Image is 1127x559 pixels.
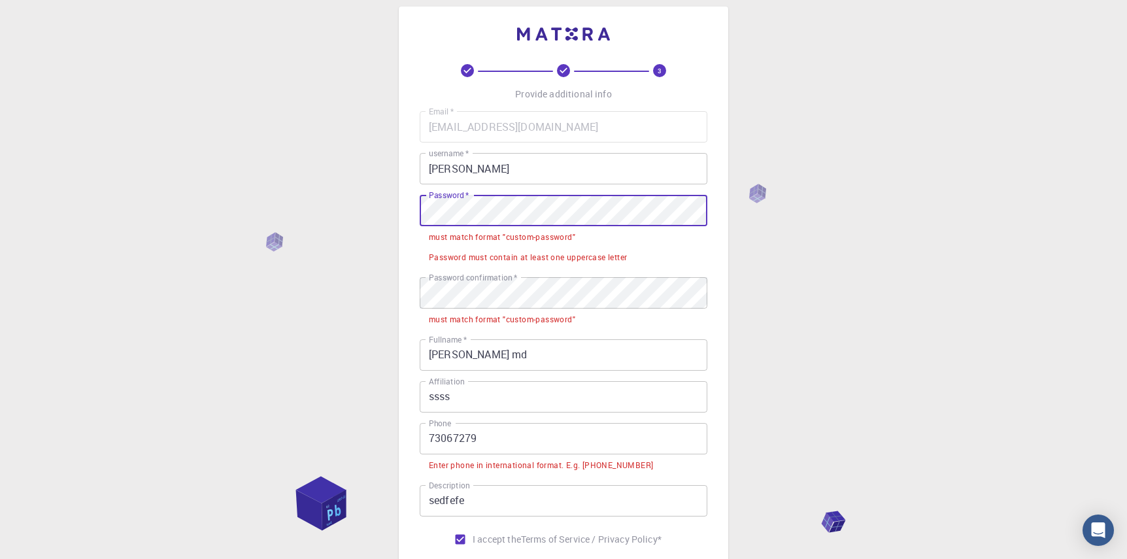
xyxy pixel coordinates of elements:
text: 3 [658,66,662,75]
label: Phone [429,418,451,429]
div: must match format "custom-password" [429,313,575,326]
div: Enter phone in international format. E.g. [PHONE_NUMBER] [429,459,653,472]
div: Password must contain at least one uppercase letter [429,251,627,264]
div: Open Intercom Messenger [1083,515,1114,546]
label: username [429,148,469,159]
p: Terms of Service / Privacy Policy * [521,533,662,546]
label: Password [429,190,469,201]
a: Terms of Service / Privacy Policy* [521,533,662,546]
label: Description [429,480,470,491]
label: Password confirmation [429,272,517,283]
span: I accept the [473,533,521,546]
label: Fullname [429,334,467,345]
p: Provide additional info [515,88,611,101]
div: must match format "custom-password" [429,231,575,244]
label: Affiliation [429,376,464,387]
label: Email [429,106,454,117]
